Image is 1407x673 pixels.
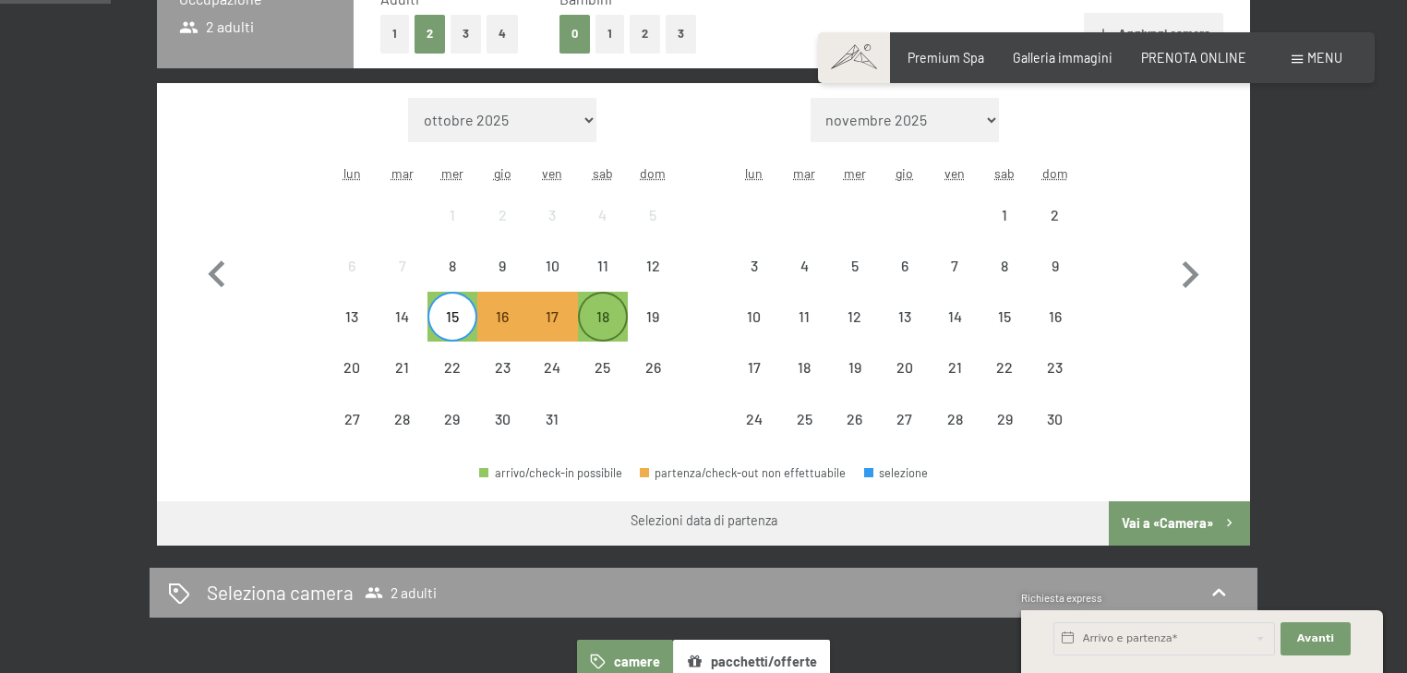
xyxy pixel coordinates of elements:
div: partenza/check-out non effettuabile [729,241,779,291]
div: partenza/check-out non effettuabile [578,241,628,291]
button: Mese successivo [1163,98,1217,445]
div: 1 [429,208,475,254]
div: Wed Nov 19 2025 [829,343,879,392]
div: 22 [981,360,1028,406]
div: 18 [580,309,626,355]
abbr: sabato [593,165,613,181]
div: partenza/check-out non effettuabile [527,189,577,239]
div: 6 [329,258,375,305]
div: partenza/check-out non effettuabile [527,394,577,444]
div: 10 [529,258,575,305]
div: 3 [731,258,777,305]
div: 29 [429,412,475,458]
div: Thu Oct 16 2025 [477,292,527,342]
div: partenza/check-out non effettuabile [1030,343,1080,392]
span: Galleria immagini [1013,50,1112,66]
div: partenza/check-out non effettuabile [729,394,779,444]
div: Tue Nov 11 2025 [779,292,829,342]
div: 22 [429,360,475,406]
abbr: venerdì [542,165,562,181]
div: 30 [1032,412,1078,458]
div: 23 [1032,360,1078,406]
div: Thu Oct 30 2025 [477,394,527,444]
div: partenza/check-out non effettuabile [628,241,678,291]
abbr: venerdì [944,165,965,181]
div: 2 [1032,208,1078,254]
div: partenza/check-out non effettuabile [527,241,577,291]
div: 28 [932,412,978,458]
button: 2 [415,15,445,53]
div: partenza/check-out possibile [427,292,477,342]
div: 21 [379,360,425,406]
div: 4 [580,208,626,254]
h2: Seleziona camera [207,579,354,606]
div: Tue Nov 18 2025 [779,343,829,392]
a: Premium Spa [908,50,984,66]
div: 15 [429,309,475,355]
div: partenza/check-out non è effettuabile, poiché non è stato raggiunto il soggiorno minimo richiesto [527,292,577,342]
div: 29 [981,412,1028,458]
div: 20 [882,360,928,406]
div: partenza/check-out non effettuabile [377,394,427,444]
div: partenza/check-out non effettuabile [880,343,930,392]
div: partenza/check-out non effettuabile [729,343,779,392]
div: 7 [379,258,425,305]
div: 15 [981,309,1028,355]
span: 2 adulti [365,583,437,602]
div: Sun Nov 23 2025 [1030,343,1080,392]
div: partenza/check-out possibile [578,292,628,342]
div: 25 [580,360,626,406]
div: 14 [932,309,978,355]
div: Fri Oct 03 2025 [527,189,577,239]
div: 5 [630,208,676,254]
div: 26 [831,412,877,458]
div: Thu Nov 27 2025 [880,394,930,444]
div: partenza/check-out non effettuabile [729,292,779,342]
span: Richiesta express [1021,592,1102,604]
button: Vai a «Camera» [1109,501,1250,546]
div: Sat Nov 01 2025 [980,189,1029,239]
div: Thu Nov 20 2025 [880,343,930,392]
div: Thu Oct 09 2025 [477,241,527,291]
div: partenza/check-out non effettuabile [930,241,980,291]
div: partenza/check-out non effettuabile [779,292,829,342]
div: partenza/check-out non effettuabile [829,241,879,291]
div: 30 [479,412,525,458]
div: partenza/check-out non effettuabile [779,394,829,444]
div: Sun Nov 09 2025 [1030,241,1080,291]
div: Wed Nov 05 2025 [829,241,879,291]
div: 16 [479,309,525,355]
div: partenza/check-out non effettuabile [628,292,678,342]
div: partenza/check-out non effettuabile [377,292,427,342]
div: partenza/check-out non effettuabile [578,189,628,239]
div: partenza/check-out non effettuabile [427,189,477,239]
div: Tue Nov 04 2025 [779,241,829,291]
div: 11 [781,309,827,355]
div: Fri Nov 07 2025 [930,241,980,291]
div: Sat Nov 15 2025 [980,292,1029,342]
div: partenza/check-out non effettuabile [930,394,980,444]
div: 25 [781,412,827,458]
div: 8 [981,258,1028,305]
div: partenza/check-out non effettuabile [327,241,377,291]
span: Avanti [1297,631,1334,646]
div: partenza/check-out non effettuabile [829,343,879,392]
button: 1 [595,15,624,53]
div: Sat Oct 11 2025 [578,241,628,291]
div: partenza/check-out non effettuabile [1030,394,1080,444]
span: Menu [1307,50,1342,66]
div: 13 [329,309,375,355]
abbr: giovedì [896,165,913,181]
div: Fri Nov 28 2025 [930,394,980,444]
div: Fri Oct 10 2025 [527,241,577,291]
div: Wed Oct 01 2025 [427,189,477,239]
button: Avanti [1281,622,1351,655]
div: 19 [831,360,877,406]
div: 28 [379,412,425,458]
div: partenza/check-out non effettuabile [880,292,930,342]
div: partenza/check-out non effettuabile [427,241,477,291]
div: 26 [630,360,676,406]
div: Tue Oct 07 2025 [377,241,427,291]
div: 27 [882,412,928,458]
div: partenza/check-out non effettuabile [880,241,930,291]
